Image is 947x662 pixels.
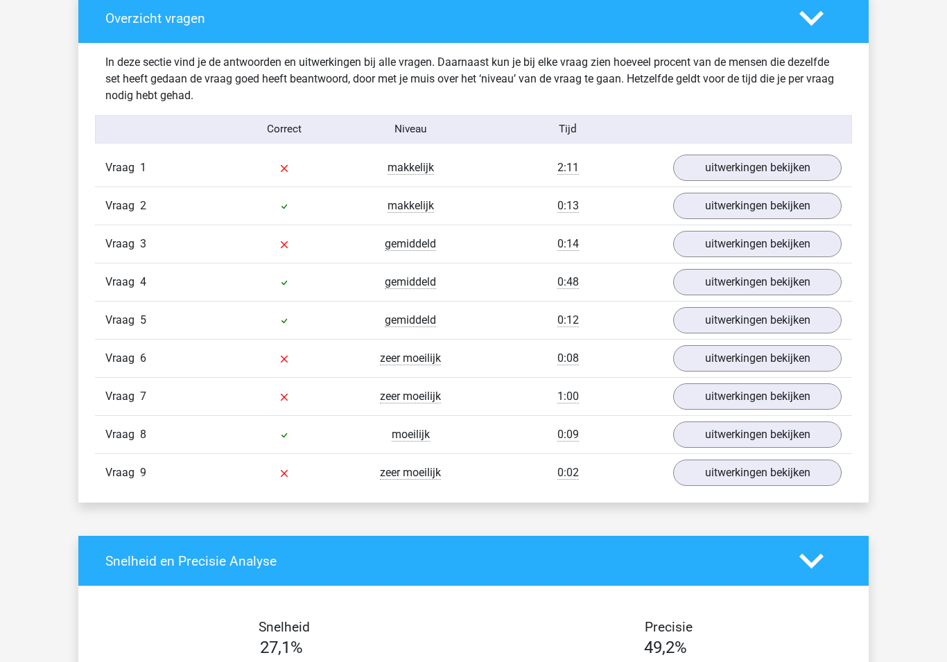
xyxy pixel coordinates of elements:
[105,553,779,569] h4: Snelheid en Precisie Analyse
[385,313,436,327] span: gemiddeld
[673,345,842,372] a: uitwerkingen bekijken
[673,383,842,410] a: uitwerkingen bekijken
[489,619,847,635] h4: Precisie
[105,426,140,443] span: Vraag
[557,313,579,327] span: 0:12
[673,460,842,486] a: uitwerkingen bekijken
[140,390,146,403] span: 7
[673,307,842,333] a: uitwerkingen bekijken
[673,421,842,448] a: uitwerkingen bekijken
[140,161,146,174] span: 1
[105,236,140,252] span: Vraag
[140,199,146,212] span: 2
[557,275,579,289] span: 0:48
[557,351,579,365] span: 0:08
[644,638,687,657] span: 49,2%
[557,466,579,480] span: 0:02
[557,161,579,175] span: 2:11
[95,54,852,104] div: In deze sectie vind je de antwoorden en uitwerkingen bij alle vragen. Daarnaast kun je bij elke v...
[140,275,146,288] span: 4
[473,121,663,137] div: Tijd
[140,237,146,250] span: 3
[105,274,140,290] span: Vraag
[105,350,140,367] span: Vraag
[385,275,436,289] span: gemiddeld
[385,237,436,251] span: gemiddeld
[557,428,579,442] span: 0:09
[557,237,579,251] span: 0:14
[380,466,441,480] span: zeer moeilijk
[105,464,140,481] span: Vraag
[140,313,146,326] span: 5
[380,351,441,365] span: zeer moeilijk
[105,159,140,176] span: Vraag
[673,269,842,295] a: uitwerkingen bekijken
[222,121,348,137] div: Correct
[105,10,779,26] h4: Overzicht vragen
[105,312,140,329] span: Vraag
[347,121,473,137] div: Niveau
[673,193,842,219] a: uitwerkingen bekijken
[105,198,140,214] span: Vraag
[557,390,579,403] span: 1:00
[140,351,146,365] span: 6
[673,231,842,257] a: uitwerkingen bekijken
[260,638,303,657] span: 27,1%
[388,161,434,175] span: makkelijk
[673,155,842,181] a: uitwerkingen bekijken
[380,390,441,403] span: zeer moeilijk
[392,428,430,442] span: moeilijk
[557,199,579,213] span: 0:13
[105,388,140,405] span: Vraag
[140,428,146,441] span: 8
[105,619,463,635] h4: Snelheid
[140,466,146,479] span: 9
[388,199,434,213] span: makkelijk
